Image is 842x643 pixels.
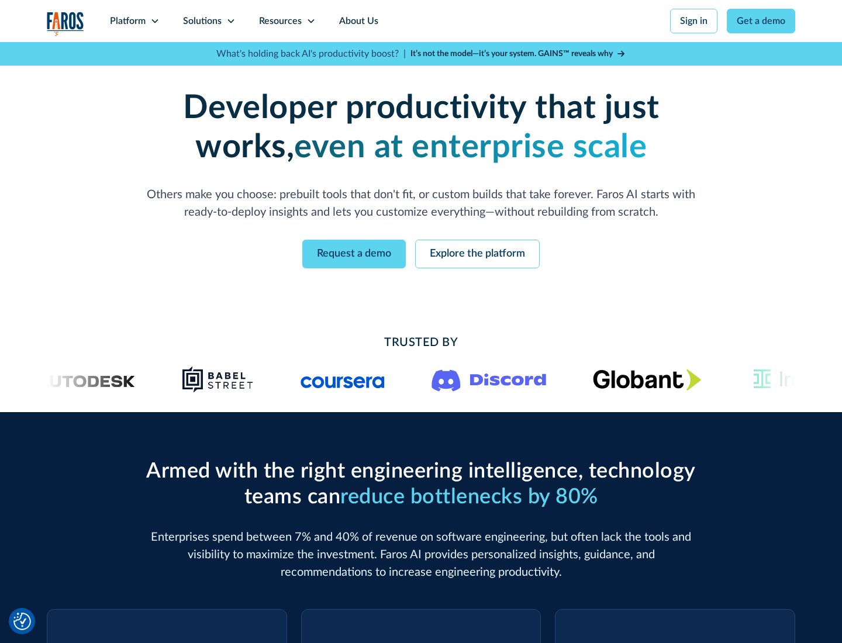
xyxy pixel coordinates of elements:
img: Logo of the communication platform Discord. [432,367,546,392]
img: Logo of the online learning platform Coursera. [301,370,385,389]
div: Solutions [183,14,222,28]
h2: Trusted By [140,334,702,351]
strong: even at enterprise scale [294,131,647,164]
h2: Armed with the right engineering intelligence, technology teams can [140,459,702,509]
strong: Developer productivity that just works, [183,92,660,164]
a: It’s not the model—it’s your system. GAINS™ reveals why [410,48,626,60]
div: Resources [259,14,302,28]
a: Get a demo [727,9,795,33]
div: Platform [110,14,146,28]
a: Explore the platform [415,240,540,268]
img: Revisit consent button [13,613,31,630]
a: Request a demo [302,240,406,268]
a: home [47,12,84,36]
span: reduce bottlenecks by 80% [340,486,598,507]
button: Cookie Settings [13,613,31,630]
img: Globant's logo [593,369,701,390]
strong: It’s not the model—it’s your system. GAINS™ reveals why [410,50,613,58]
p: What's holding back AI's productivity boost? | [216,47,406,61]
a: Sign in [670,9,717,33]
p: Enterprises spend between 7% and 40% of revenue on software engineering, but often lack the tools... [140,528,702,581]
p: Others make you choose: prebuilt tools that don't fit, or custom builds that take forever. Faros ... [140,186,702,221]
img: Logo of the analytics and reporting company Faros. [47,12,84,36]
img: Babel Street logo png [182,365,254,393]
